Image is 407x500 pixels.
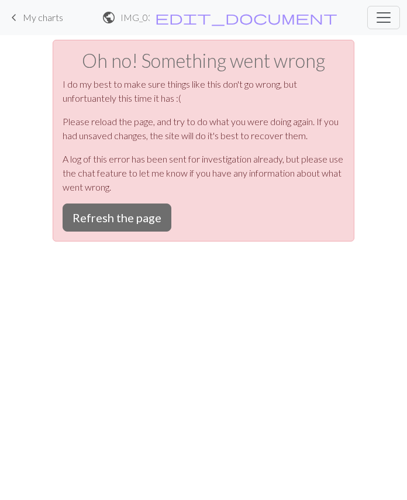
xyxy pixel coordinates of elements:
[63,204,171,232] button: Refresh the page
[63,50,344,73] h1: Oh no! Something went wrong
[63,152,344,194] p: A log of this error has been sent for investigation already, but please use the chat feature to l...
[120,12,149,23] h2: IMG_0342.png / IMG_0342.png
[23,12,63,23] span: My charts
[63,115,344,143] p: Please reload the page, and try to do what you were doing again. If you had unsaved changes, the ...
[102,9,116,26] span: public
[367,6,400,29] button: Toggle navigation
[7,8,63,27] a: My charts
[7,9,21,26] span: keyboard_arrow_left
[155,9,337,26] span: edit_document
[63,77,344,105] p: I do my best to make sure things like this don't go wrong, but unfortuantely this time it has :(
